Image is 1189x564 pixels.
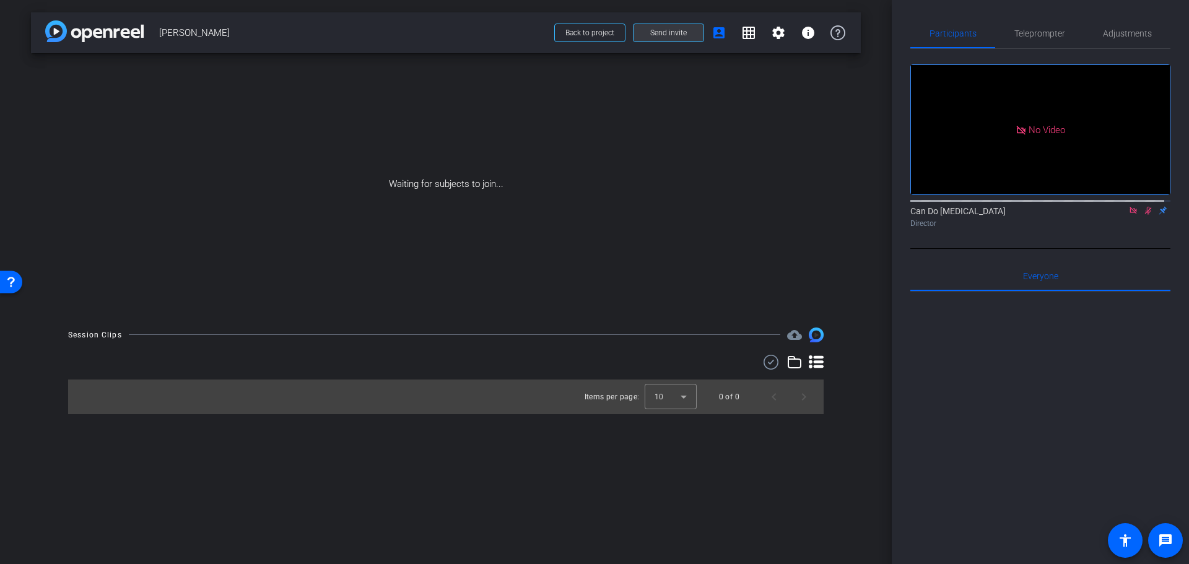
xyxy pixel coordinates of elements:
[910,218,1170,229] div: Director
[1029,124,1065,135] span: No Video
[809,328,824,342] img: Session clips
[159,20,547,45] span: [PERSON_NAME]
[45,20,144,42] img: app-logo
[1103,29,1152,38] span: Adjustments
[719,391,739,403] div: 0 of 0
[650,28,687,38] span: Send invite
[554,24,625,42] button: Back to project
[1014,29,1065,38] span: Teleprompter
[789,382,819,412] button: Next page
[585,391,640,403] div: Items per page:
[1158,533,1173,548] mat-icon: message
[771,25,786,40] mat-icon: settings
[712,25,726,40] mat-icon: account_box
[31,53,861,315] div: Waiting for subjects to join...
[801,25,816,40] mat-icon: info
[741,25,756,40] mat-icon: grid_on
[787,328,802,342] mat-icon: cloud_upload
[1118,533,1133,548] mat-icon: accessibility
[930,29,977,38] span: Participants
[759,382,789,412] button: Previous page
[1023,272,1058,280] span: Everyone
[910,205,1170,229] div: Can Do [MEDICAL_DATA]
[787,328,802,342] span: Destinations for your clips
[68,329,122,341] div: Session Clips
[565,28,614,37] span: Back to project
[633,24,704,42] button: Send invite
